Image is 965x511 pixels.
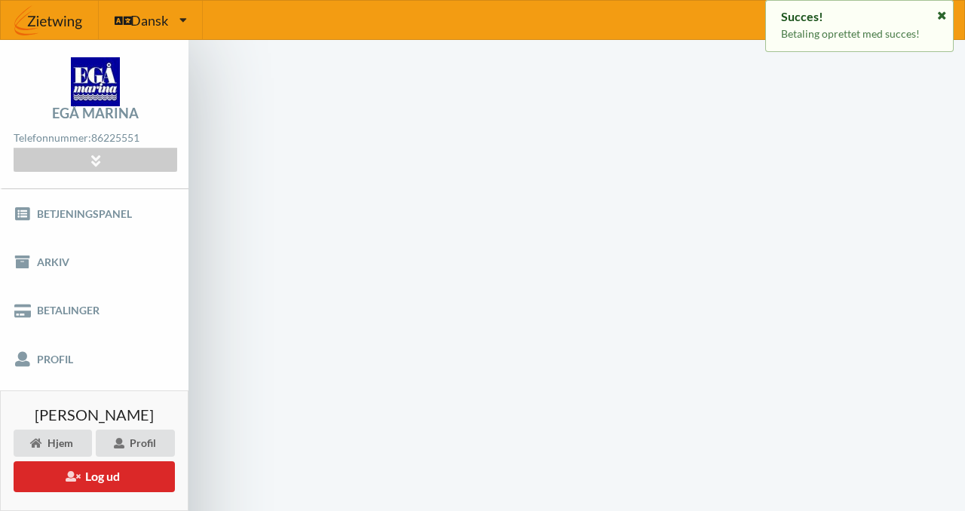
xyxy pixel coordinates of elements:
[14,461,175,492] button: Log ud
[14,128,176,148] div: Telefonnummer:
[71,57,120,106] img: logo
[91,131,139,144] strong: 86225551
[96,430,175,457] div: Profil
[781,9,938,24] div: Succes!
[14,430,92,457] div: Hjem
[52,106,139,120] div: Egå Marina
[781,26,938,41] p: Betaling oprettet med succes!
[130,14,168,27] span: Dansk
[35,407,154,422] span: [PERSON_NAME]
